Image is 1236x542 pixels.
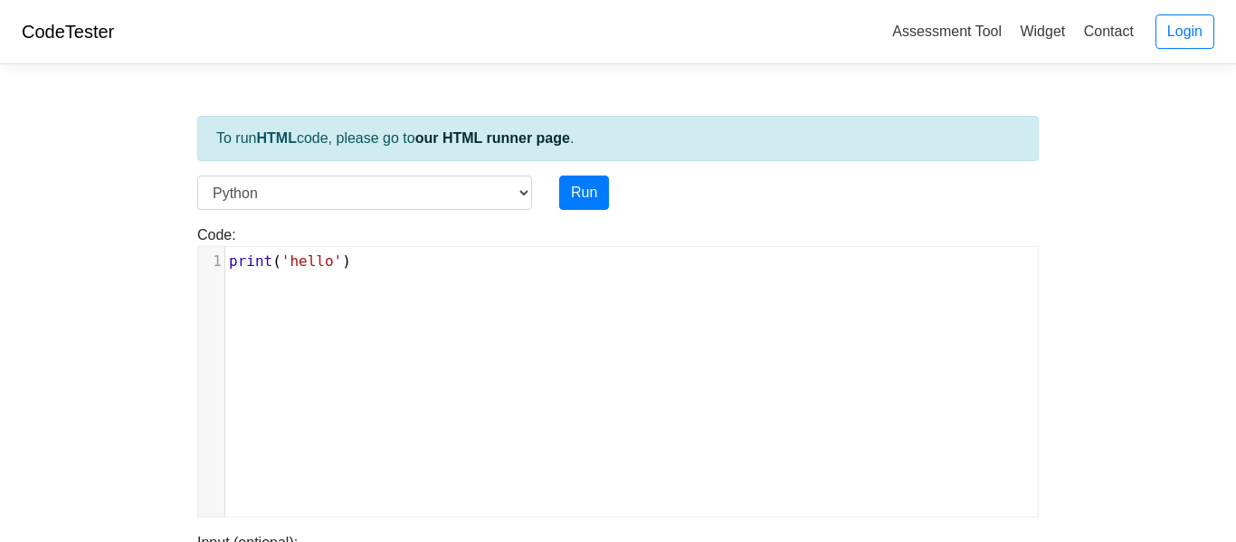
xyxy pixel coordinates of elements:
[197,116,1039,161] div: To run code, please go to .
[415,130,570,146] a: our HTML runner page
[1077,16,1141,46] a: Contact
[281,252,342,270] span: 'hello'
[198,251,224,272] div: 1
[256,130,296,146] strong: HTML
[1155,14,1214,49] a: Login
[885,16,1009,46] a: Assessment Tool
[22,22,114,42] a: CodeTester
[559,176,609,210] button: Run
[229,252,272,270] span: print
[184,224,1052,518] div: Code:
[1013,16,1072,46] a: Widget
[229,252,351,270] span: ( )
